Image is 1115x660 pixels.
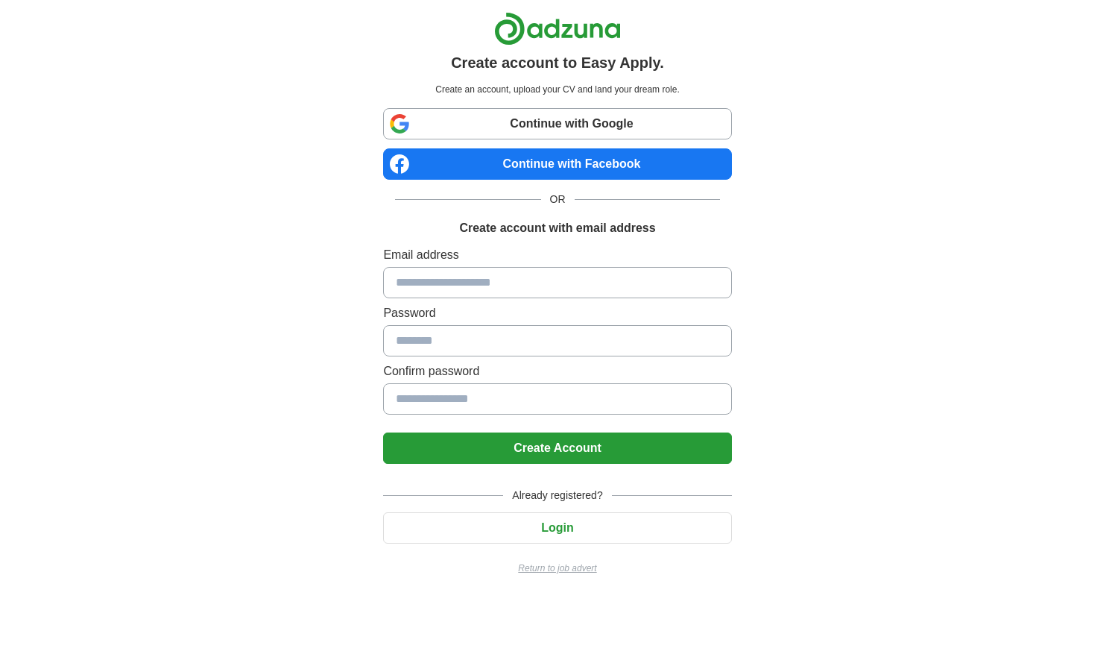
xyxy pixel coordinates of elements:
button: Create Account [383,433,731,464]
h1: Create account to Easy Apply. [451,51,664,74]
span: Already registered? [503,488,611,503]
button: Login [383,512,731,544]
span: OR [541,192,575,207]
a: Continue with Facebook [383,148,731,180]
p: Create an account, upload your CV and land your dream role. [386,83,728,96]
img: Adzuna logo [494,12,621,45]
label: Confirm password [383,362,731,380]
label: Email address [383,246,731,264]
a: Return to job advert [383,562,731,575]
h1: Create account with email address [459,219,655,237]
a: Login [383,521,731,534]
label: Password [383,304,731,322]
a: Continue with Google [383,108,731,139]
